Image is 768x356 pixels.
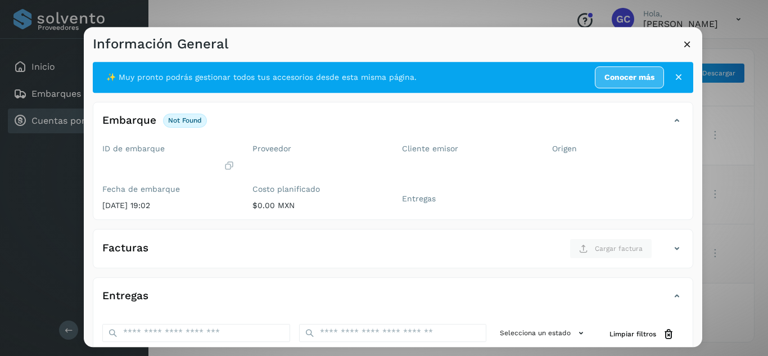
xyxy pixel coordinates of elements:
[102,290,148,303] h4: Entregas
[93,287,693,315] div: Entregas
[102,114,156,127] h4: Embarque
[595,244,643,254] span: Cargar factura
[595,66,664,88] a: Conocer más
[600,324,684,345] button: Limpiar filtros
[168,116,202,124] p: not found
[252,184,385,194] label: Costo planificado
[570,238,652,259] button: Cargar factura
[102,144,234,154] label: ID de embarque
[93,36,228,52] h3: Información General
[93,111,693,139] div: Embarquenot found
[252,144,385,154] label: Proveedor
[93,238,693,268] div: FacturasCargar factura
[495,324,591,343] button: Selecciona un estado
[252,201,385,210] p: $0.00 MXN
[102,242,148,255] h4: Facturas
[609,329,656,339] span: Limpiar filtros
[552,144,684,154] label: Origen
[102,184,234,194] label: Fecha de embarque
[402,194,534,204] label: Entregas
[106,71,417,83] span: ✨ Muy pronto podrás gestionar todos tus accesorios desde esta misma página.
[402,144,534,154] label: Cliente emisor
[102,201,234,210] p: [DATE] 19:02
